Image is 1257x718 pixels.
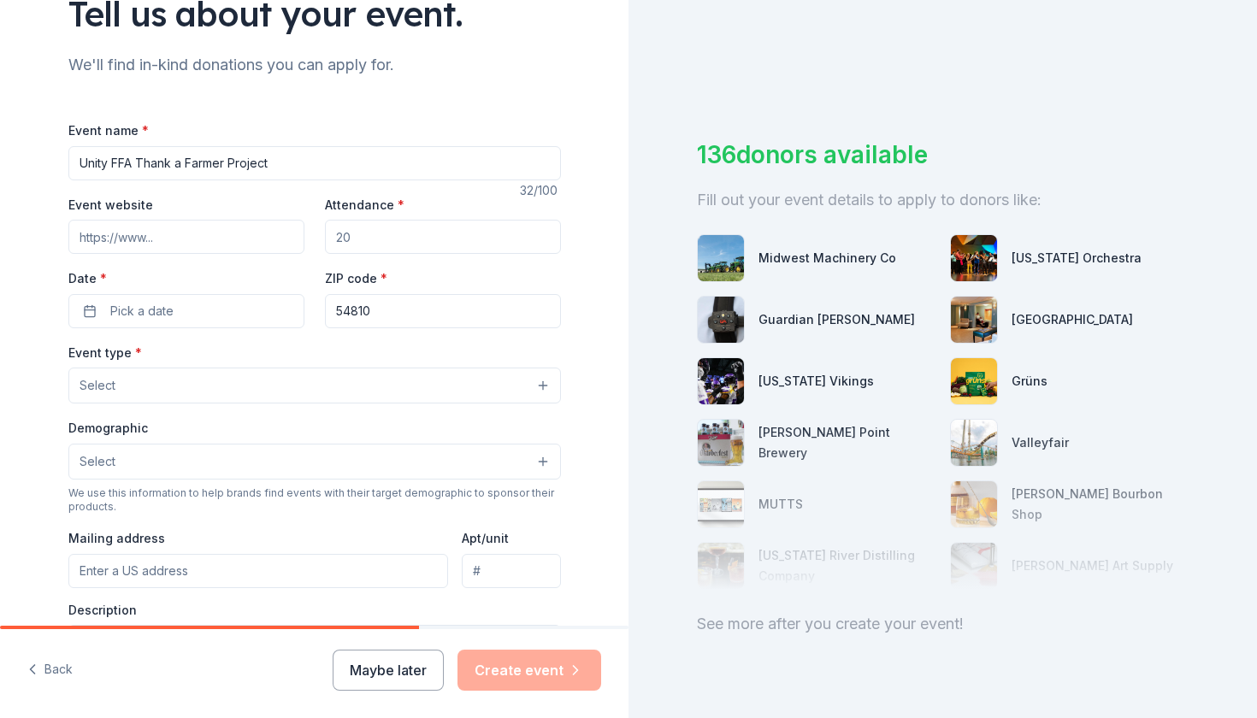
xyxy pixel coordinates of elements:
[758,371,874,391] div: [US_STATE] Vikings
[951,297,997,343] img: photo for The Edgewater Hotel
[325,270,387,287] label: ZIP code
[697,610,1189,638] div: See more after you create your event!
[68,530,165,547] label: Mailing address
[68,344,142,362] label: Event type
[758,309,915,330] div: Guardian [PERSON_NAME]
[698,358,744,404] img: photo for Minnesota Vikings
[68,146,561,180] input: Spring Fundraiser
[1012,309,1133,330] div: [GEOGRAPHIC_DATA]
[1012,248,1142,268] div: [US_STATE] Orchestra
[68,486,561,514] div: We use this information to help brands find events with their target demographic to sponsor their...
[80,375,115,396] span: Select
[333,650,444,691] button: Maybe later
[68,554,449,588] input: Enter a US address
[68,197,153,214] label: Event website
[697,186,1189,214] div: Fill out your event details to apply to donors like:
[68,602,137,619] label: Description
[1012,371,1047,391] div: Grüns
[325,197,404,214] label: Attendance
[462,530,509,547] label: Apt/unit
[325,294,561,328] input: 12345 (U.S. only)
[520,180,561,201] div: 32 /100
[68,294,304,328] button: Pick a date
[27,652,73,688] button: Back
[68,51,561,79] div: We'll find in-kind donations you can apply for.
[698,235,744,281] img: photo for Midwest Machinery Co
[698,297,744,343] img: photo for Guardian Angel Device
[325,220,561,254] input: 20
[68,220,304,254] input: https://www...
[68,444,561,480] button: Select
[697,137,1189,173] div: 136 donors available
[68,368,561,403] button: Select
[758,248,896,268] div: Midwest Machinery Co
[462,554,560,588] input: #
[68,420,148,437] label: Demographic
[68,270,304,287] label: Date
[110,301,174,321] span: Pick a date
[951,358,997,404] img: photo for Grüns
[951,235,997,281] img: photo for Minnesota Orchestra
[68,122,149,139] label: Event name
[80,451,115,472] span: Select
